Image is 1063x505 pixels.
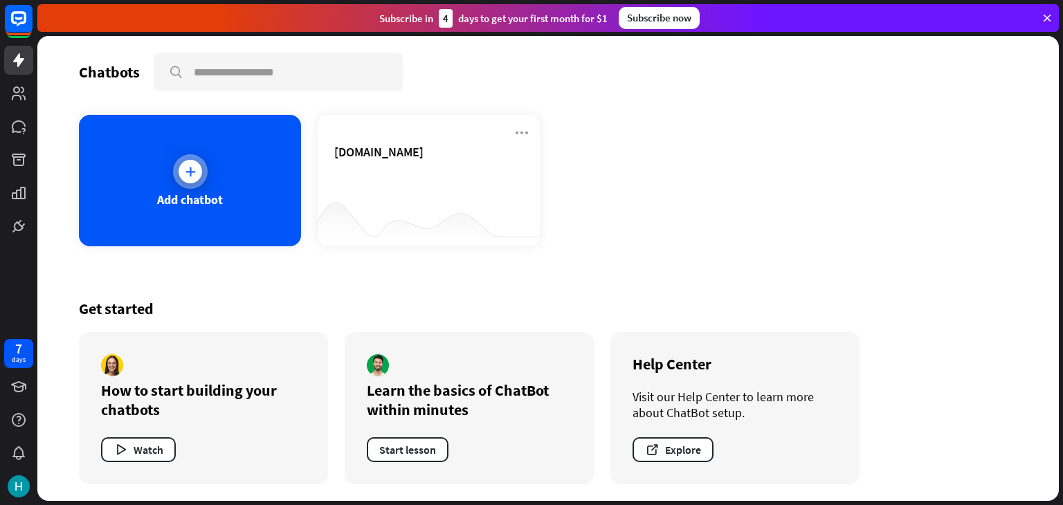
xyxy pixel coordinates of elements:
[633,389,837,421] div: Visit our Help Center to learn more about ChatBot setup.
[157,192,223,208] div: Add chatbot
[79,299,1017,318] div: Get started
[633,354,837,374] div: Help Center
[439,9,453,28] div: 4
[367,354,389,376] img: author
[633,437,714,462] button: Explore
[334,144,424,160] span: haminhtung-wedsite.com
[367,380,572,419] div: Learn the basics of ChatBot within minutes
[101,437,176,462] button: Watch
[379,9,608,28] div: Subscribe in days to get your first month for $1
[4,339,33,368] a: 7 days
[15,342,22,355] div: 7
[101,354,123,376] img: author
[101,380,306,419] div: How to start building your chatbots
[79,62,140,82] div: Chatbots
[11,6,53,47] button: Open LiveChat chat widget
[367,437,448,462] button: Start lesson
[12,355,26,365] div: days
[619,7,700,29] div: Subscribe now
